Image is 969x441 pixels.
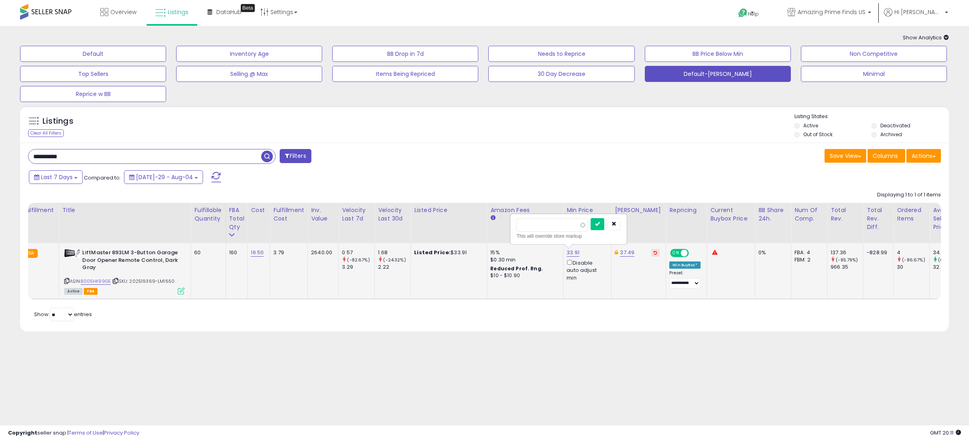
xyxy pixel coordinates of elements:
a: 33.91 [567,249,579,257]
span: OFF [688,250,701,257]
div: 2640.00 [311,249,332,256]
span: Compared to: [84,174,121,182]
a: 16.50 [251,249,264,257]
div: 1.68 [378,249,410,256]
div: -828.99 [867,249,887,256]
span: Columns [873,152,898,160]
div: 137.36 [831,249,863,256]
div: 2.22 [378,263,410,271]
div: [PERSON_NAME] [615,206,662,214]
button: Top Sellers [20,66,166,82]
a: Help [732,2,774,26]
span: Hi [PERSON_NAME] [894,8,943,16]
button: Actions [906,149,941,163]
div: 3.79 [273,249,301,256]
div: Clear All Filters [28,129,64,137]
small: (-82.67%) [347,257,370,263]
b: Listed Price: [414,249,451,256]
div: 30 [897,263,929,271]
div: Total Rev. Diff. [867,206,890,231]
span: Show Analytics [903,34,949,41]
label: Active [803,122,818,129]
div: Listed Price [414,206,483,214]
div: FBM: 2 [794,256,821,263]
div: Amazon Fees [490,206,560,214]
i: Get Help [738,8,748,18]
div: 34.34 [933,249,965,256]
div: 0% [758,249,785,256]
div: Velocity Last 7d [342,206,371,223]
div: 15% [490,249,557,256]
div: $0.30 min [490,256,557,263]
button: Default [20,46,166,62]
div: Total Rev. [831,206,860,223]
span: Amazing Prime Finds US [798,8,865,16]
div: 4 [897,249,929,256]
div: Inv. value [311,206,335,223]
div: Win BuyBox * [669,261,701,269]
div: Current Buybox Price [710,206,752,223]
b: LiftMaster 893LM 3-Button Garage Door Opener Remote Control, Dark Gray [82,249,180,274]
a: Hi [PERSON_NAME] [884,8,948,26]
span: Help [748,10,759,17]
div: 160 [229,249,242,256]
button: Inventory Age [176,46,322,62]
button: BB Price Below Min [645,46,791,62]
div: Fulfillment Cost [273,206,304,223]
span: Last 7 Days [41,173,73,181]
div: This will override store markup [516,232,621,240]
button: BB Drop in 7d [332,46,478,62]
button: Filters [280,149,311,163]
button: Selling @ Max [176,66,322,82]
span: Show: entries [34,310,92,318]
div: 3.29 [342,263,374,271]
span: [DATE]-29 - Aug-04 [136,173,193,181]
small: (-85.79%) [836,257,858,263]
button: Needs to Reprice [488,46,634,62]
div: FBA Total Qty [229,206,244,231]
div: Tooltip anchor [241,4,255,12]
span: FBA [84,288,98,295]
span: | SKU: 202519369-LM1650 [112,278,175,284]
div: Displaying 1 to 1 of 1 items [877,191,941,199]
button: [DATE]-29 - Aug-04 [124,170,203,184]
a: 37.49 [620,249,634,257]
div: BB Share 24h. [758,206,788,223]
span: Overview [110,8,136,16]
div: Min Price [567,206,608,214]
div: Preset: [669,270,701,288]
button: Reprice w BB [20,86,166,102]
button: Minimal [801,66,947,82]
h5: Listings [43,116,73,127]
label: Archived [880,131,902,138]
div: Fulfillment [23,206,55,214]
div: Repricing [669,206,703,214]
small: (-24.32%) [383,257,406,263]
div: $10 - $10.90 [490,272,557,279]
img: 31neeWNyq0L._SL40_.jpg [64,249,80,258]
div: 0.57 [342,249,374,256]
label: Out of Stock [803,131,833,138]
div: ASIN: [64,249,185,294]
div: Fulfillable Quantity [194,206,222,223]
button: Non Competitive [801,46,947,62]
small: Amazon Fees. [490,214,495,222]
div: 60 [194,249,219,256]
button: 30 Day Decrease [488,66,634,82]
div: Disable auto adjust min [567,258,605,282]
span: ON [671,250,681,257]
small: (6.61%) [938,257,955,263]
button: Last 7 Days [29,170,83,184]
span: All listings currently available for purchase on Amazon [64,288,83,295]
div: Ordered Items [897,206,926,223]
button: Items Being Repriced [332,66,478,82]
a: B005HK99GE [81,278,111,285]
div: $33.91 [414,249,481,256]
small: (-86.67%) [902,257,925,263]
div: FBA: 4 [794,249,821,256]
div: 32.21 [933,263,965,271]
button: Save View [825,149,866,163]
div: Num of Comp. [794,206,824,223]
div: Cost [251,206,266,214]
b: Reduced Prof. Rng. [490,265,543,272]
